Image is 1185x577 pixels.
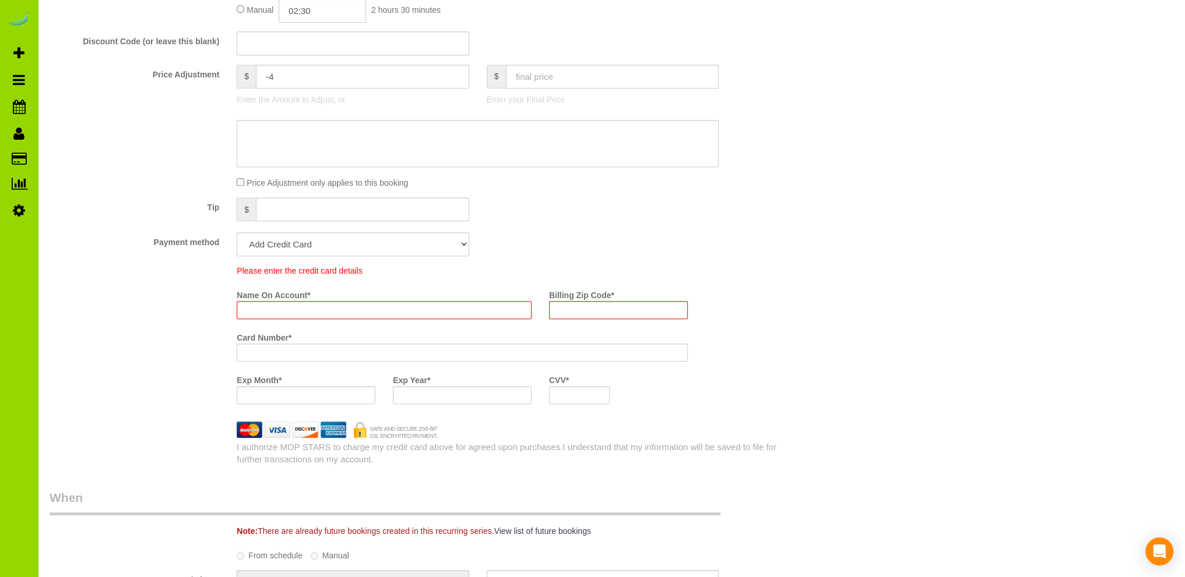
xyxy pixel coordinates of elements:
label: Exp Year [393,370,430,386]
div: Open Intercom Messenger [1145,537,1173,565]
label: Payment method [41,232,228,248]
input: final price [506,65,719,89]
label: From schedule [237,546,303,561]
p: Enter the Amount to Adjust, or [237,94,469,105]
strong: Note: [237,526,258,536]
a: View list of future bookings [494,526,591,536]
input: Manual [311,552,318,560]
label: Name On Account [237,285,310,301]
span: Price Adjustment only applies to this booking [247,178,408,187]
span: $ [237,197,256,221]
span: 2 hours 30 minutes [371,5,441,15]
span: $ [237,65,256,89]
input: From schedule [237,552,244,560]
img: credit cards [228,422,446,437]
label: Discount Code (or leave this blank) [41,31,228,47]
label: Price Adjustment [41,65,228,80]
label: Card Number [237,328,291,344]
img: Automaid Logo [7,12,30,28]
label: CVV [549,370,569,386]
div: I authorize MOP STARS to charge my credit card above for agreed upon purchases. [228,441,790,466]
label: Exp Month [237,370,282,386]
label: Manual [311,546,349,561]
p: Enter your Final Price [487,94,719,105]
span: Manual [247,5,273,15]
div: There are already future bookings created in this recurring series. [228,525,790,537]
label: Tip [41,197,228,213]
label: Billing Zip Code [549,285,614,301]
span: $ [487,65,506,89]
div: Please enter the credit card details [228,265,696,277]
legend: When [50,489,720,515]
